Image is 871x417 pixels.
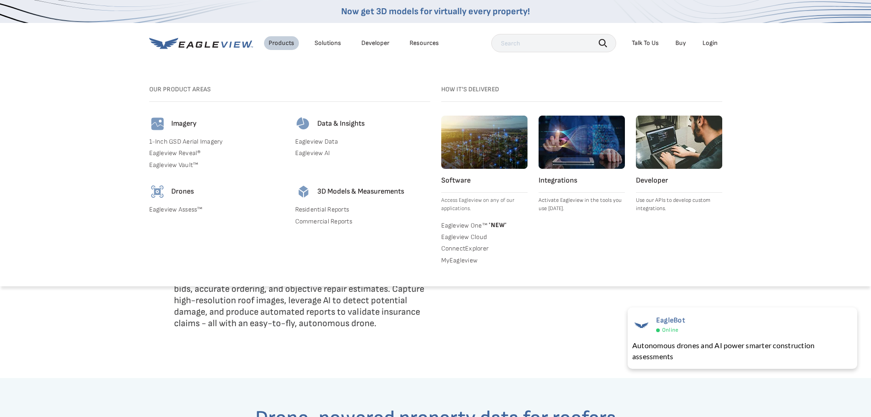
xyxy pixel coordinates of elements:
[295,149,430,157] a: Eagleview AI
[361,39,389,47] a: Developer
[539,116,625,213] a: Integrations Activate Eagleview in the tools you use [DATE].
[539,196,625,213] p: Activate Eagleview in the tools you use [DATE].
[149,149,284,157] a: Eagleview Reveal®
[441,245,528,253] a: ConnectExplorer
[441,220,528,229] a: Eagleview One™ *NEW*
[491,34,616,52] input: Search
[295,183,312,200] img: 3d-models-icon.svg
[149,116,166,132] img: imagery-icon.svg
[539,176,625,185] h4: Integrations
[441,116,528,169] img: software.webp
[269,39,294,47] div: Products
[149,206,284,214] a: Eagleview Assess™
[675,39,686,47] a: Buy
[171,187,194,196] h4: Drones
[441,176,528,185] h4: Software
[441,256,528,265] a: MyEagleview
[149,161,284,169] a: Eagleview Vault™
[539,116,625,169] img: integrations.webp
[632,39,659,47] div: Talk To Us
[315,39,341,47] div: Solutions
[441,85,722,94] h3: How it's Delivered
[656,316,685,325] span: EagleBot
[662,327,678,334] span: Online
[632,316,651,334] img: EagleBot
[174,261,429,329] p: Using EagleView Assess™ drones, roofing contractors can quickly and easily capture comprehensive ...
[636,196,722,213] p: Use our APIs to develop custom integrations.
[149,138,284,146] a: 1-Inch GSD Aerial Imagery
[341,6,530,17] a: Now get 3D models for virtually every property!
[636,176,722,185] h4: Developer
[317,119,365,128] h4: Data & Insights
[702,39,718,47] div: Login
[317,187,404,196] h4: 3D Models & Measurements
[295,138,430,146] a: Eagleview Data
[149,183,166,200] img: drones-icon.svg
[487,221,507,229] span: NEW
[295,116,312,132] img: data-icon.svg
[632,340,853,362] div: Autonomous drones and AI power smarter construction assessments
[295,206,430,214] a: Residential Reports
[441,233,528,241] a: Eagleview Cloud
[441,196,528,213] p: Access Eagleview on any of our applications.
[410,39,439,47] div: Resources
[149,85,430,94] h3: Our Product Areas
[171,119,197,128] h4: Imagery
[636,116,722,169] img: developer.webp
[295,217,430,226] a: Commercial Reports
[636,116,722,213] a: Developer Use our APIs to develop custom integrations.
